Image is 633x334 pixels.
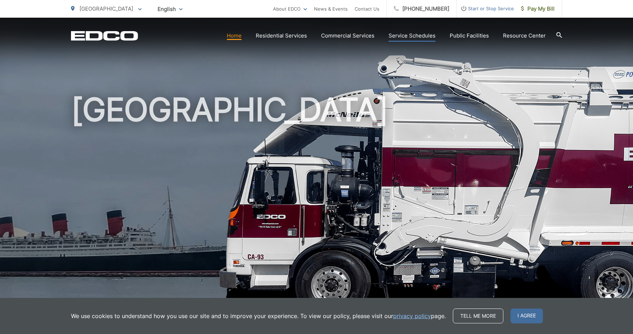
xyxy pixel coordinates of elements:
[389,31,436,40] a: Service Schedules
[453,309,503,323] a: Tell me more
[355,5,379,13] a: Contact Us
[521,5,555,13] span: Pay My Bill
[393,312,431,320] a: privacy policy
[71,31,138,41] a: EDCD logo. Return to the homepage.
[314,5,348,13] a: News & Events
[273,5,307,13] a: About EDCO
[450,31,489,40] a: Public Facilities
[227,31,242,40] a: Home
[256,31,307,40] a: Residential Services
[510,309,543,323] span: I agree
[71,312,446,320] p: We use cookies to understand how you use our site and to improve your experience. To view our pol...
[71,92,562,316] h1: [GEOGRAPHIC_DATA]
[503,31,546,40] a: Resource Center
[152,3,188,15] span: English
[321,31,374,40] a: Commercial Services
[79,5,133,12] span: [GEOGRAPHIC_DATA]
